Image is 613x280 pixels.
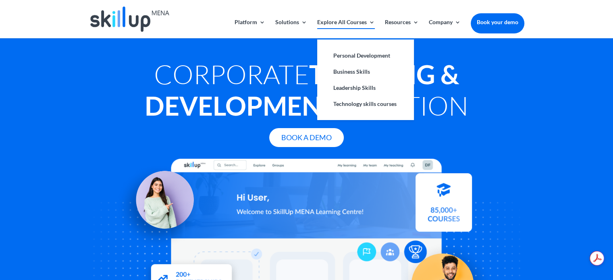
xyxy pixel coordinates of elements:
a: Company [429,19,461,38]
img: Courses library - SkillUp MENA [416,177,472,235]
a: Personal Development [325,48,406,64]
a: Leadership Skills [325,80,406,96]
img: Learning Management Solution - SkillUp [115,162,202,249]
strong: Training & Development [145,58,459,121]
a: Solutions [275,19,307,38]
h1: Corporate Solution [89,58,524,125]
iframe: Chat Widget [479,193,613,280]
img: Skillup Mena [90,6,169,32]
a: Book your demo [471,13,524,31]
a: Explore All Courses [317,19,375,38]
a: Technology skills courses [325,96,406,112]
a: Business Skills [325,64,406,80]
a: Resources [385,19,419,38]
a: Platform [235,19,265,38]
a: Book A Demo [269,128,344,147]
